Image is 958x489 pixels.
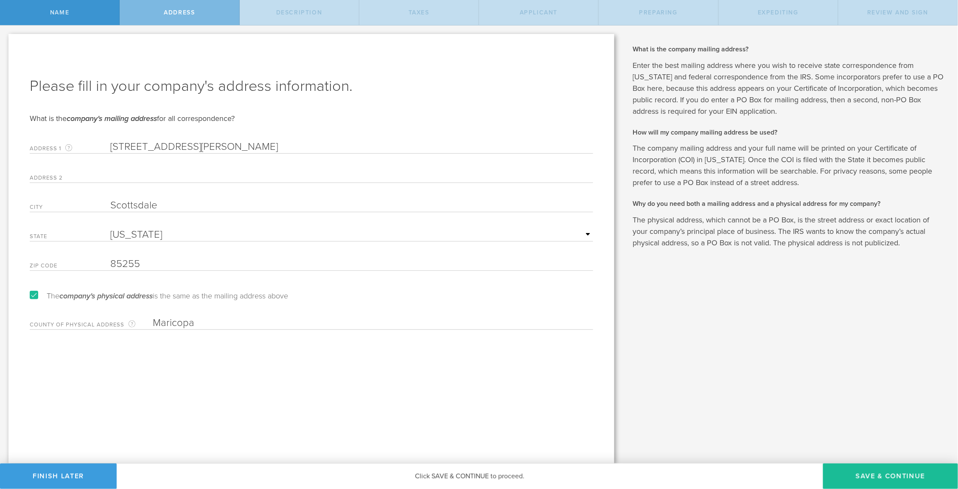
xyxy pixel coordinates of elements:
[639,9,678,16] span: Preparing
[30,205,110,212] label: City
[520,9,557,16] span: Applicant
[30,234,110,241] label: State
[415,472,525,481] span: Click SAVE & CONTINUE to proceed.
[30,292,288,300] label: The is the same as the mailing address above
[633,199,945,208] h2: Why do you need both a mailing address and a physical address for my company?
[633,128,945,137] h2: How will my company mailing address be used?
[30,113,593,124] div: What is the for all correspondence?
[30,320,153,329] label: County of physical address
[50,9,69,16] span: Name
[30,76,593,96] h1: Please fill in your company's address information.
[758,9,798,16] span: Expediting
[110,199,593,212] input: Required
[276,9,322,16] span: Description
[633,214,945,249] p: The physical address, which cannot be a PO Box, is the street address or exact location of your c...
[110,258,593,270] input: Required
[409,9,429,16] span: Taxes
[633,45,945,54] h2: What is the company mailing address?
[868,9,929,16] span: Review and Sign
[164,9,195,16] span: Address
[30,175,110,183] label: Address 2
[30,143,110,153] label: Address 1
[633,143,945,188] p: The company mailing address and your full name will be printed on your Certificate of Incorporati...
[30,263,110,270] label: Zip code
[633,60,945,117] p: Enter the best mailing address where you wish to receive state correspondence from [US_STATE] and...
[59,291,153,301] em: company's physical address
[153,317,593,329] input: Required
[823,464,958,489] button: Save & Continue
[67,114,157,123] em: company's mailing address
[110,141,593,153] input: Required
